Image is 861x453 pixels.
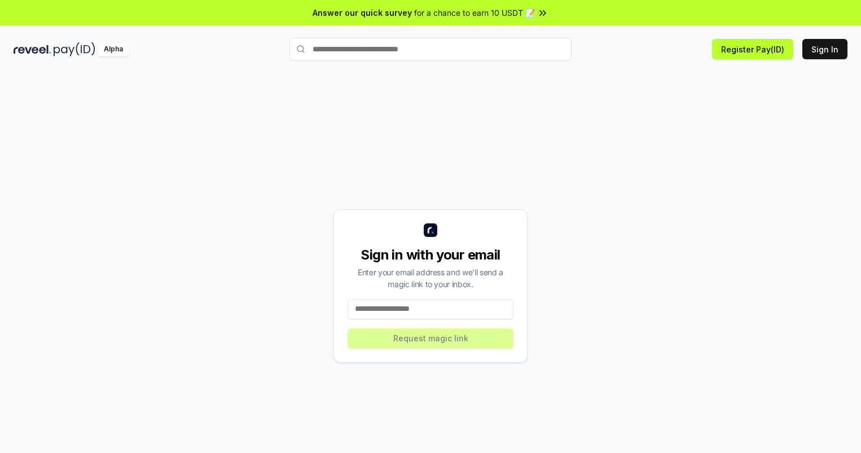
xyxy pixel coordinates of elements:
span: Answer our quick survey [313,7,412,19]
div: Sign in with your email [348,246,513,264]
div: Alpha [98,42,129,56]
span: for a chance to earn 10 USDT 📝 [414,7,535,19]
button: Sign In [802,39,847,59]
button: Register Pay(ID) [712,39,793,59]
img: logo_small [424,223,437,237]
img: reveel_dark [14,42,51,56]
div: Enter your email address and we’ll send a magic link to your inbox. [348,266,513,290]
img: pay_id [54,42,95,56]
